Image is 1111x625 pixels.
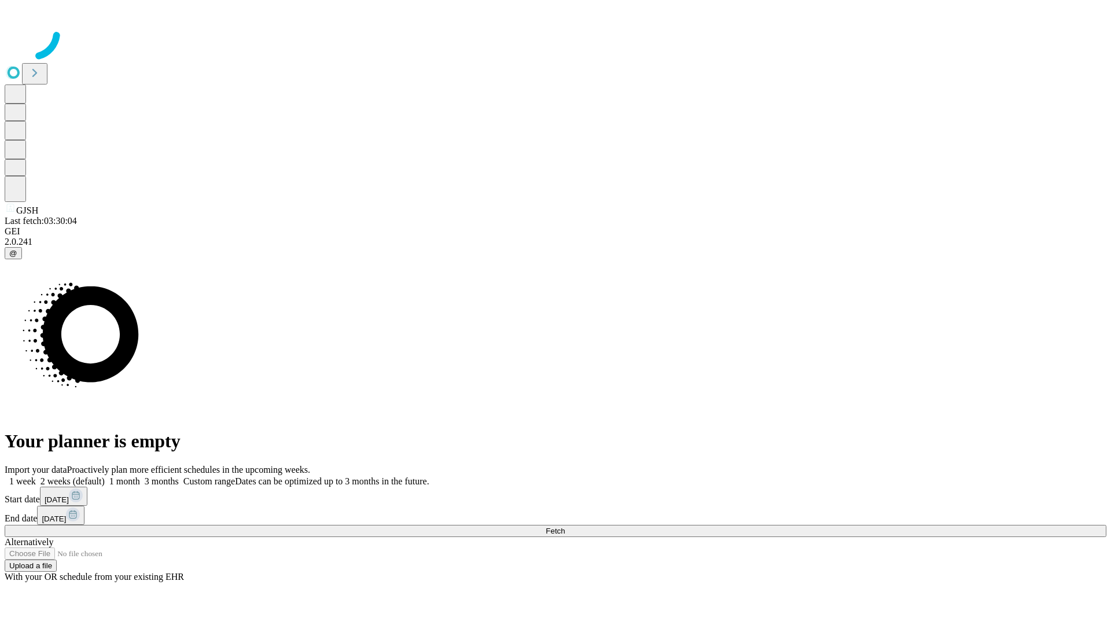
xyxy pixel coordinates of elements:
[5,465,67,475] span: Import your data
[235,476,429,486] span: Dates can be optimized up to 3 months in the future.
[40,487,87,506] button: [DATE]
[42,514,66,523] span: [DATE]
[5,506,1106,525] div: End date
[183,476,235,486] span: Custom range
[9,249,17,258] span: @
[9,476,36,486] span: 1 week
[5,525,1106,537] button: Fetch
[5,216,77,226] span: Last fetch: 03:30:04
[546,527,565,535] span: Fetch
[5,247,22,259] button: @
[5,226,1106,237] div: GEI
[109,476,140,486] span: 1 month
[5,431,1106,452] h1: Your planner is empty
[5,237,1106,247] div: 2.0.241
[41,476,105,486] span: 2 weeks (default)
[5,560,57,572] button: Upload a file
[37,506,84,525] button: [DATE]
[45,495,69,504] span: [DATE]
[5,487,1106,506] div: Start date
[145,476,179,486] span: 3 months
[16,205,38,215] span: GJSH
[5,572,184,582] span: With your OR schedule from your existing EHR
[5,537,53,547] span: Alternatively
[67,465,310,475] span: Proactively plan more efficient schedules in the upcoming weeks.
